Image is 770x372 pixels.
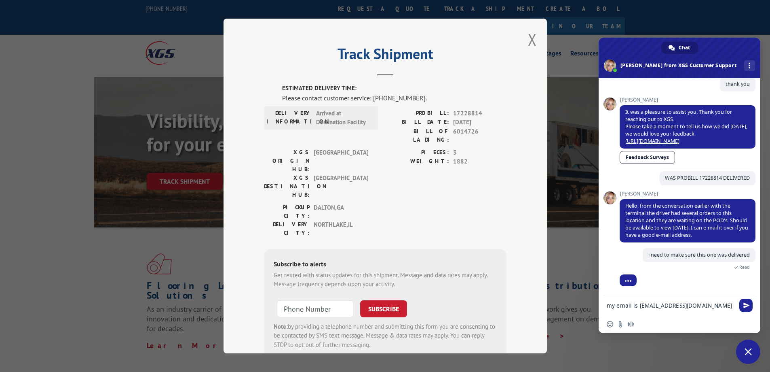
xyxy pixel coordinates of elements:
span: Read [739,264,750,270]
span: 1882 [453,157,506,166]
span: DALTON , GA [314,203,368,220]
label: DELIVERY INFORMATION: [266,109,312,127]
span: [GEOGRAPHIC_DATA] [314,174,368,199]
span: [DATE] [453,118,506,127]
label: BILL OF LADING: [385,127,449,144]
textarea: Compose your message... [607,302,734,309]
label: PICKUP CITY: [264,203,310,220]
span: Arrived at Destination Facility [316,109,371,127]
span: Hello, from the conversation earlier with the terminal the driver had several orders to this loca... [625,202,748,238]
span: Send a file [617,321,624,327]
span: NORTHLAKE , IL [314,220,368,237]
label: DELIVERY CITY: [264,220,310,237]
a: Feedback Surveys [620,151,675,164]
span: thank you [726,81,750,87]
strong: Note: [274,323,288,330]
div: Chat [661,42,698,54]
span: [PERSON_NAME] [620,191,755,197]
a: [URL][DOMAIN_NAME] [625,138,679,145]
div: Please contact customer service: [PHONE_NUMBER]. [282,93,506,103]
span: Send [739,299,753,312]
span: Audio message [628,321,634,327]
span: Insert an emoji [607,321,613,327]
span: [PERSON_NAME] [620,97,755,103]
div: More channels [744,60,755,71]
input: Phone Number [277,300,354,317]
div: Close chat [736,340,760,364]
div: Subscribe to alerts [274,259,497,271]
label: PROBILL: [385,109,449,118]
span: It was a pleasure to assist you. Thank you for reaching out to XGS. Please take a moment to tell ... [625,108,747,145]
label: PIECES: [385,148,449,157]
span: i need to make sure this one was delivered [648,251,750,258]
h2: Track Shipment [264,48,506,64]
label: WEIGHT: [385,157,449,166]
span: WAS PROBILL 17228814 DELIVERED [665,174,750,181]
label: ESTIMATED DELIVERY TIME: [282,84,506,93]
span: 3 [453,148,506,157]
div: Get texted with status updates for this shipment. Message and data rates may apply. Message frequ... [274,271,497,289]
span: 6014726 [453,127,506,144]
span: [GEOGRAPHIC_DATA] [314,148,368,174]
label: XGS ORIGIN HUB: [264,148,310,174]
label: XGS DESTINATION HUB: [264,174,310,199]
button: SUBSCRIBE [360,300,407,317]
span: 17228814 [453,109,506,118]
div: by providing a telephone number and submitting this form you are consenting to be contacted by SM... [274,322,497,350]
span: Chat [679,42,690,54]
button: Close modal [528,29,537,50]
label: BILL DATE: [385,118,449,127]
